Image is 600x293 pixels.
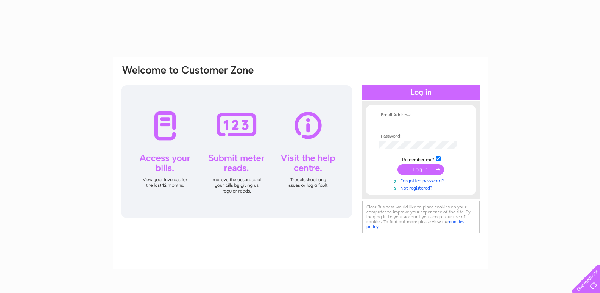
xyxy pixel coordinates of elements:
a: Forgotten password? [379,177,465,184]
a: Not registered? [379,184,465,191]
th: Password: [377,134,465,139]
td: Remember me? [377,155,465,163]
input: Submit [397,164,444,175]
a: cookies policy [366,219,464,229]
div: Clear Business would like to place cookies on your computer to improve your experience of the sit... [362,201,480,233]
th: Email Address: [377,113,465,118]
